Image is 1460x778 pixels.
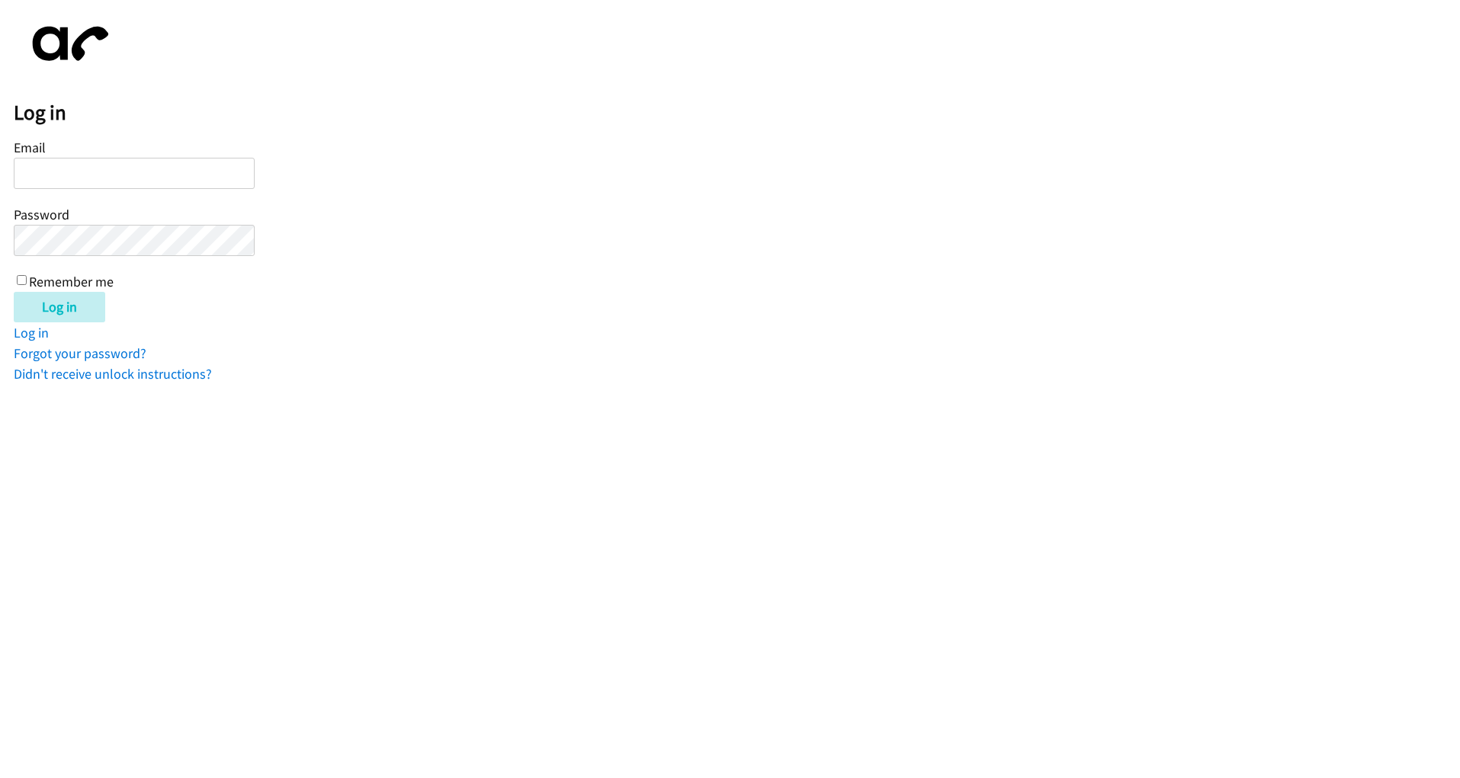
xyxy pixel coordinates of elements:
label: Password [14,206,69,223]
img: aphone-8a226864a2ddd6a5e75d1ebefc011f4aa8f32683c2d82f3fb0802fe031f96514.svg [14,14,120,74]
h2: Log in [14,100,1460,126]
input: Log in [14,292,105,322]
label: Remember me [29,273,114,290]
a: Log in [14,324,49,341]
a: Forgot your password? [14,344,146,362]
label: Email [14,139,46,156]
a: Didn't receive unlock instructions? [14,365,212,383]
